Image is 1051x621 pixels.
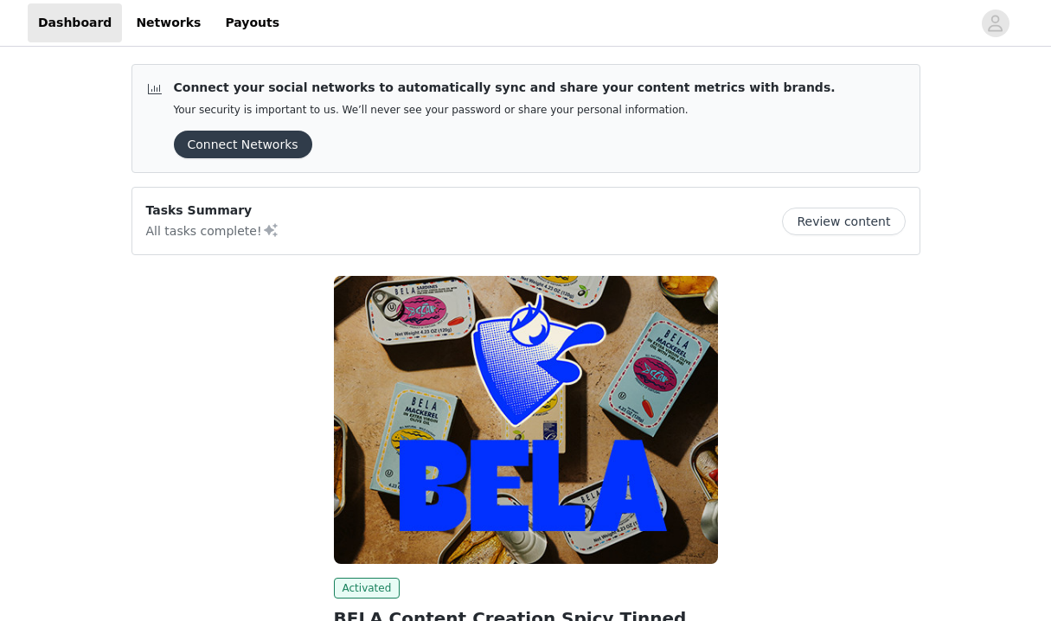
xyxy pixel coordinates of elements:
a: Dashboard [28,3,122,42]
p: All tasks complete! [146,220,279,240]
p: Connect your social networks to automatically sync and share your content metrics with brands. [174,79,836,97]
a: Networks [125,3,211,42]
img: BELA Brand Seafood [334,276,718,564]
button: Connect Networks [174,131,312,158]
span: Activated [334,578,401,599]
a: Payouts [215,3,290,42]
p: Tasks Summary [146,202,279,220]
div: avatar [987,10,1003,37]
p: Your security is important to us. We’ll never see your password or share your personal information. [174,104,836,117]
button: Review content [782,208,905,235]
